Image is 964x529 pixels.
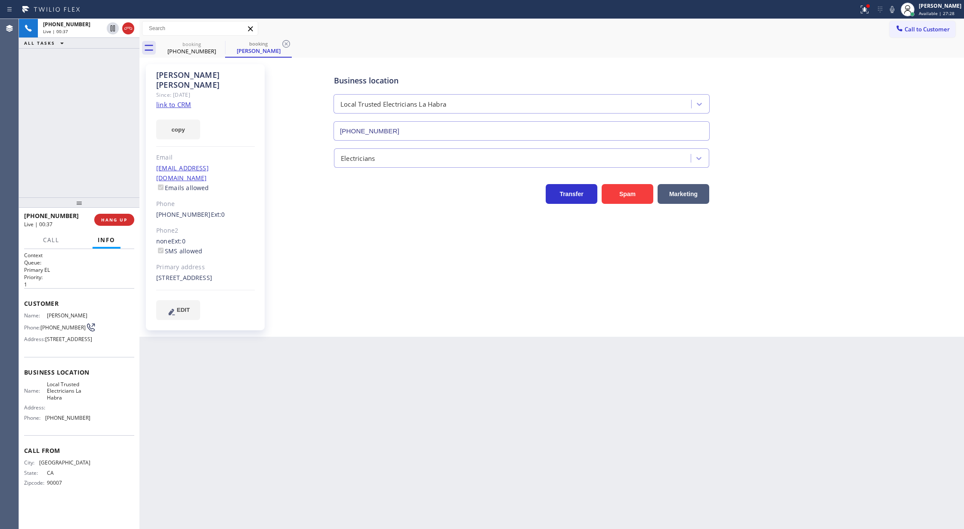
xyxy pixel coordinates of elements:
[24,459,39,466] span: City:
[24,415,45,421] span: Phone:
[47,312,90,319] span: [PERSON_NAME]
[24,312,47,319] span: Name:
[24,212,79,220] span: [PHONE_NUMBER]
[886,3,898,15] button: Mute
[39,459,90,466] span: [GEOGRAPHIC_DATA]
[156,70,255,90] div: [PERSON_NAME] [PERSON_NAME]
[24,40,55,46] span: ALL TASKS
[334,75,709,86] div: Business location
[156,120,200,139] button: copy
[24,281,134,288] p: 1
[156,226,255,236] div: Phone2
[159,47,224,55] div: [PHONE_NUMBER]
[24,266,134,274] p: Primary EL
[47,470,90,476] span: CA
[156,300,200,320] button: EDIT
[24,368,134,376] span: Business location
[24,480,47,486] span: Zipcode:
[226,40,291,47] div: booking
[156,199,255,209] div: Phone
[334,121,710,141] input: Phone Number
[98,236,115,244] span: Info
[24,404,47,411] span: Address:
[890,21,955,37] button: Call to Customer
[905,25,950,33] span: Call to Customer
[156,210,211,218] a: [PHONE_NUMBER]
[101,217,127,223] span: HANG UP
[156,273,255,283] div: [STREET_ADDRESS]
[226,38,291,57] div: Robert Hernandez
[156,164,209,182] a: [EMAIL_ADDRESS][DOMAIN_NAME]
[24,324,40,331] span: Phone:
[122,22,134,34] button: Hang up
[94,214,134,226] button: HANG UP
[45,336,92,342] span: [STREET_ADDRESS]
[24,274,134,281] h2: Priority:
[43,236,59,244] span: Call
[156,100,191,109] a: link to CRM
[38,232,65,249] button: Call
[226,47,291,55] div: [PERSON_NAME]
[107,22,119,34] button: Hold Customer
[159,41,224,47] div: booking
[24,388,47,394] span: Name:
[45,415,90,421] span: [PHONE_NUMBER]
[47,381,90,401] span: Local Trusted Electricians La Habra
[19,38,72,48] button: ALL TASKS
[341,153,375,163] div: Electricians
[24,221,53,228] span: Live | 00:37
[340,99,446,109] div: Local Trusted Electricians La Habra
[24,252,134,259] h1: Context
[24,299,134,308] span: Customer
[159,38,224,58] div: (650) 278-7772
[43,28,68,34] span: Live | 00:37
[156,90,255,100] div: Since: [DATE]
[156,237,255,256] div: none
[43,21,90,28] span: [PHONE_NUMBER]
[602,184,653,204] button: Spam
[658,184,709,204] button: Marketing
[156,262,255,272] div: Primary address
[93,232,120,249] button: Info
[546,184,597,204] button: Transfer
[47,480,90,486] span: 90007
[156,247,202,255] label: SMS allowed
[156,184,209,192] label: Emails allowed
[142,22,258,35] input: Search
[40,324,86,331] span: [PHONE_NUMBER]
[158,185,164,190] input: Emails allowed
[177,307,190,313] span: EDIT
[919,10,955,16] span: Available | 27:28
[171,237,185,245] span: Ext: 0
[919,2,961,9] div: [PERSON_NAME]
[24,336,45,342] span: Address:
[158,248,164,253] input: SMS allowed
[24,470,47,476] span: State:
[156,153,255,163] div: Email
[24,259,134,266] h2: Queue:
[211,210,225,218] span: Ext: 0
[24,446,134,455] span: Call From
